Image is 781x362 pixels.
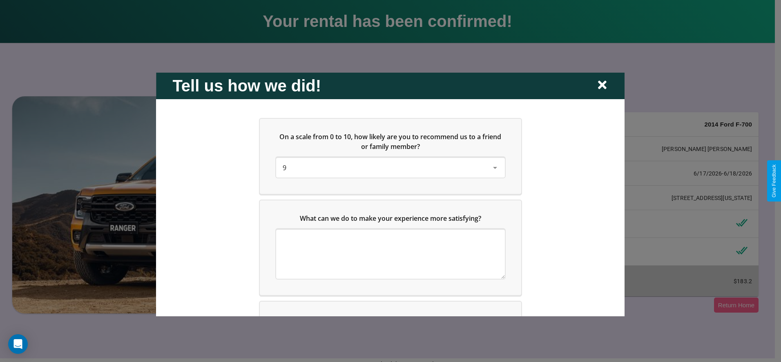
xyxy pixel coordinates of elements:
[300,213,481,222] span: What can we do to make your experience more satisfying?
[771,164,777,198] div: Give Feedback
[280,132,503,151] span: On a scale from 0 to 10, how likely are you to recommend us to a friend or family member?
[276,131,505,151] h5: On a scale from 0 to 10, how likely are you to recommend us to a friend or family member?
[276,158,505,177] div: On a scale from 0 to 10, how likely are you to recommend us to a friend or family member?
[8,334,28,354] div: Open Intercom Messenger
[283,163,286,172] span: 9
[172,76,321,95] h2: Tell us how we did!
[284,315,491,324] span: Which of the following features do you value the most in a vehicle?
[260,118,521,193] div: On a scale from 0 to 10, how likely are you to recommend us to a friend or family member?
